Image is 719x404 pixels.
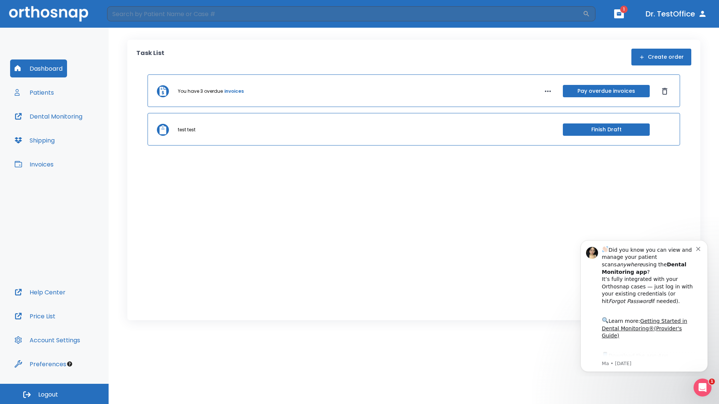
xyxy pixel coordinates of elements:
[9,6,88,21] img: Orthosnap
[569,233,719,376] iframe: Intercom notifications message
[33,117,127,156] div: Download the app: | ​ Let us know if you need help getting started!
[178,88,223,95] p: You have 3 overdue
[178,126,195,133] p: test test
[10,331,85,349] button: Account Settings
[136,49,164,65] p: Task List
[10,307,60,325] button: Price List
[10,355,71,373] button: Preferences
[33,127,127,134] p: Message from Ma, sent 4w ago
[10,283,70,301] button: Help Center
[66,361,73,367] div: Tooltip anchor
[563,123,650,136] button: Finish Draft
[38,391,58,399] span: Logout
[33,119,99,133] a: App Store
[620,6,628,13] span: 1
[631,49,691,65] button: Create order
[10,83,58,101] button: Patients
[659,85,671,97] button: Dismiss
[694,379,712,397] iframe: Intercom live chat
[224,88,244,95] a: invoices
[10,155,58,173] button: Invoices
[709,379,715,385] span: 1
[107,6,583,21] input: Search by Patient Name or Case #
[643,7,710,21] button: Dr. TestOffice
[10,131,59,149] button: Shipping
[10,59,67,77] button: Dashboard
[563,85,650,97] button: Pay overdue invoices
[127,12,133,18] button: Dismiss notification
[10,107,87,125] button: Dental Monitoring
